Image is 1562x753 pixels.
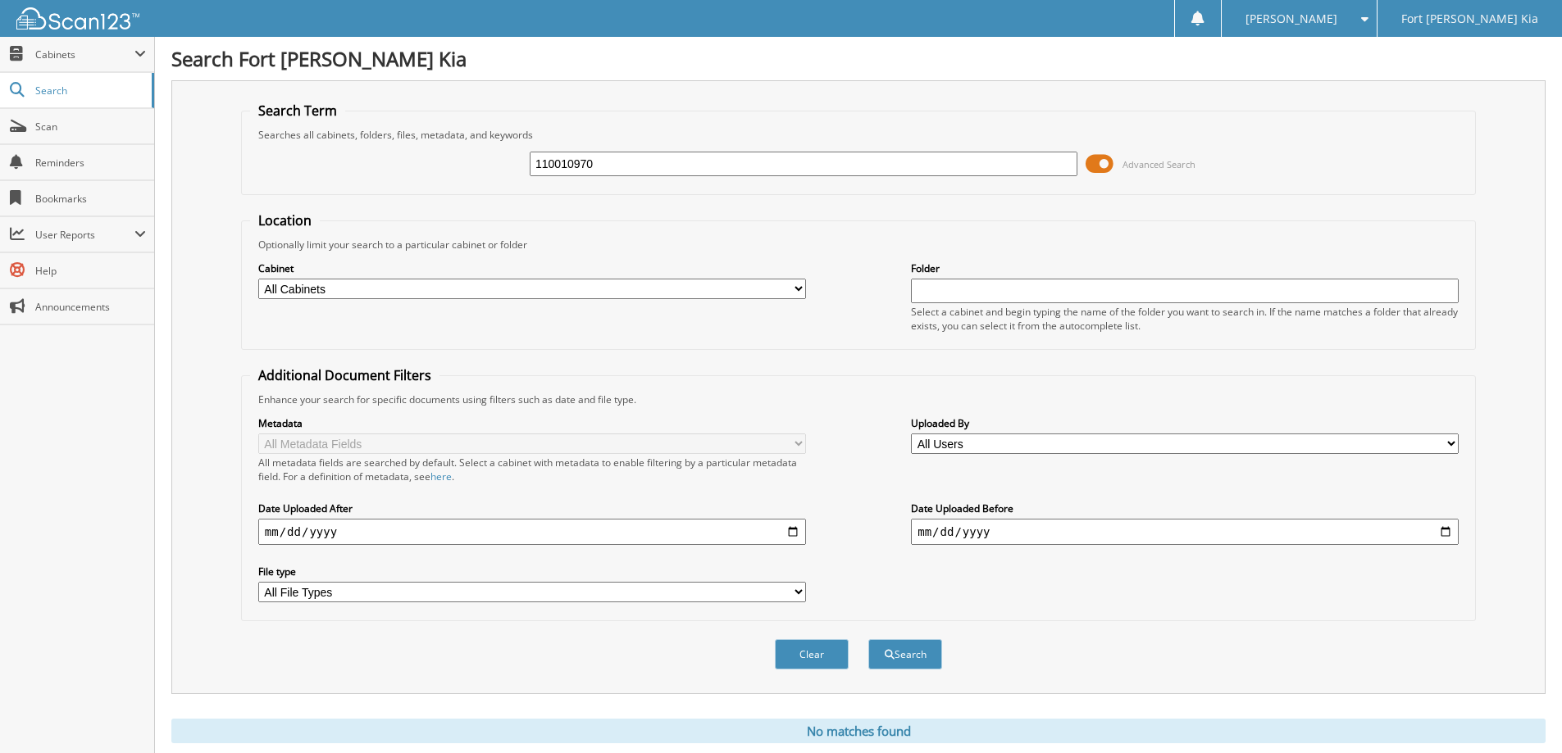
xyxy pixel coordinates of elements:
[250,102,345,120] legend: Search Term
[911,305,1459,333] div: Select a cabinet and begin typing the name of the folder you want to search in. If the name match...
[250,392,1467,406] div: Enhance your search for specific documents using filters such as date and file type.
[171,45,1546,72] h1: Search Fort [PERSON_NAME] Kia
[258,456,806,483] div: All metadata fields are searched by default. Select a cabinet with metadata to enable filtering b...
[911,501,1459,515] label: Date Uploaded Before
[911,519,1459,545] input: end
[35,120,146,134] span: Scan
[258,519,806,545] input: start
[911,416,1459,430] label: Uploaded By
[35,156,146,170] span: Reminders
[35,264,146,278] span: Help
[250,238,1467,252] div: Optionally limit your search to a particular cabinet or folder
[35,192,146,206] span: Bookmarks
[775,639,849,669] button: Clear
[258,261,806,275] label: Cabinet
[171,719,1546,743] div: No matches found
[868,639,942,669] button: Search
[430,469,452,483] a: here
[250,211,320,229] legend: Location
[258,501,806,515] label: Date Uploaded After
[1246,14,1337,24] span: [PERSON_NAME]
[35,300,146,314] span: Announcements
[35,228,134,242] span: User Reports
[1123,158,1195,170] span: Advanced Search
[35,84,143,98] span: Search
[258,416,806,430] label: Metadata
[16,7,139,29] img: scan123-logo-white.svg
[250,366,439,384] legend: Additional Document Filters
[258,565,806,578] label: File type
[1401,14,1538,24] span: Fort [PERSON_NAME] Kia
[250,128,1467,142] div: Searches all cabinets, folders, files, metadata, and keywords
[35,48,134,61] span: Cabinets
[911,261,1459,275] label: Folder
